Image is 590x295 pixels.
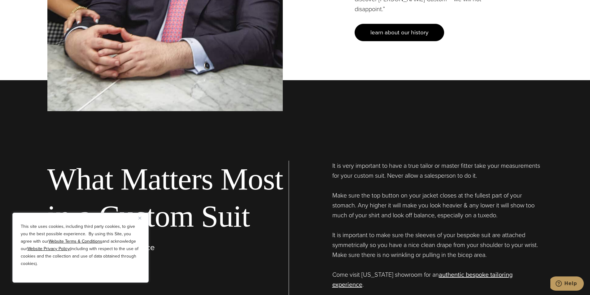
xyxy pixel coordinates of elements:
span: learn about our history [370,28,428,37]
p: It is very important to have a true tailor or master fitter take your measurements for your custo... [332,161,543,180]
a: authentic bespoke tailoring experience [332,270,513,289]
p: Come visit [US_STATE] showroom for an . [332,270,543,289]
iframe: Opens a widget where you can chat to one of our agents [550,276,584,292]
p: It is important to make sure the sleeves of your bespoke suit are attached symmetrically so you h... [332,230,543,260]
a: Website Terms & Conditions [49,238,102,245]
h2: What Matters Most in a Custom Suit [47,161,289,235]
a: Website Privacy Policy [27,245,70,252]
button: Close [138,214,146,222]
p: Make sure the top button on your jacket closes at the fullest part of your stomach. Any higher it... [332,190,543,220]
img: Close [138,217,141,219]
p: Details that Make a Difference [47,241,289,254]
a: learn about our history [355,24,444,41]
p: This site uses cookies, including third party cookies, to give you the best possible experience. ... [21,223,140,267]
